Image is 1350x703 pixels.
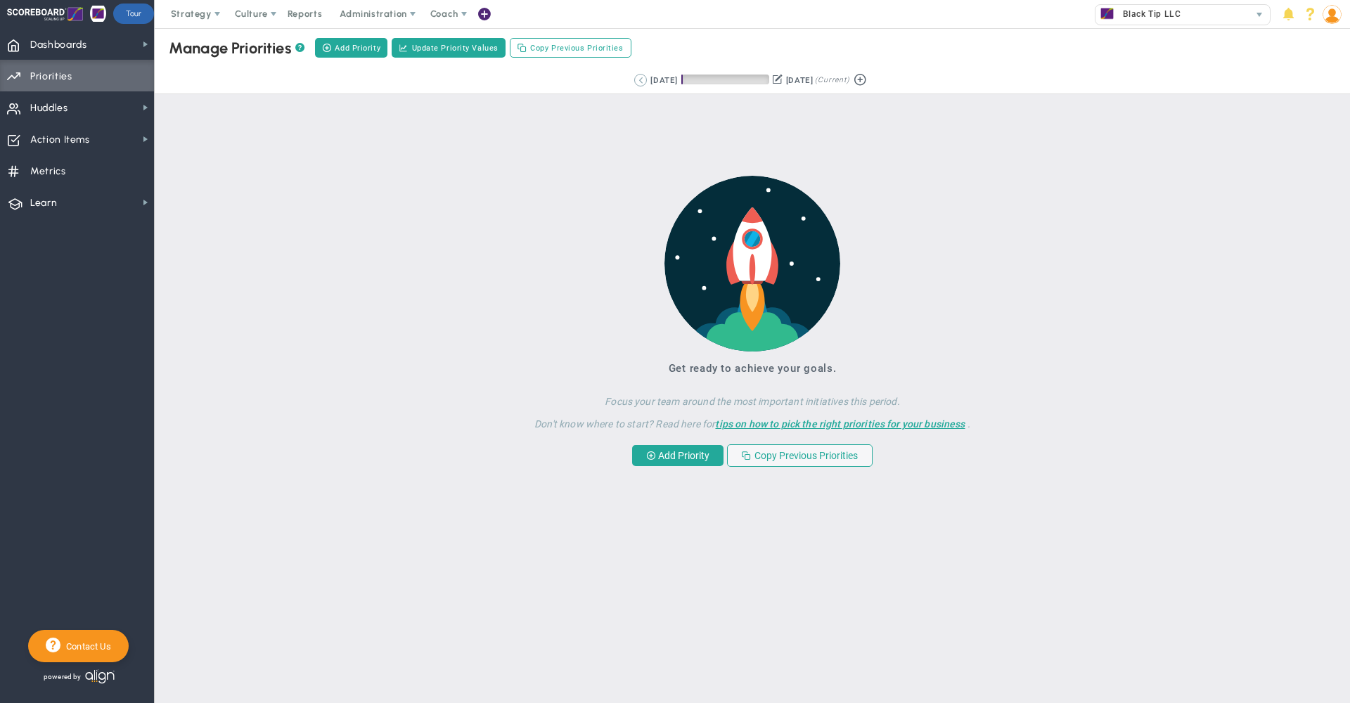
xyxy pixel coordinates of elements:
[1249,5,1270,25] span: select
[392,38,506,58] button: Update Priority Values
[30,188,57,218] span: Learn
[171,8,212,19] span: Strategy
[60,641,111,652] span: Contact Us
[815,74,849,86] span: (Current)
[30,93,68,123] span: Huddles
[430,8,458,19] span: Coach
[30,30,87,60] span: Dashboards
[30,157,66,186] span: Metrics
[634,74,647,86] button: Go to previous period
[1098,5,1116,22] img: 31554.Company.photo
[402,385,1102,408] h4: Focus your team around the most important initiatives this period.
[402,362,1102,375] h3: Get ready to achieve your goals.
[681,75,769,84] div: Period Progress: 2% Day 2 of 91 with 89 remaining.
[1323,5,1342,24] img: 108915.Person.photo
[235,8,268,19] span: Culture
[715,418,965,430] a: tips on how to pick the right priorities for your business
[30,125,90,155] span: Action Items
[30,62,72,91] span: Priorities
[1116,5,1181,23] span: Black Tip LLC
[340,8,406,19] span: Administration
[335,42,380,54] span: Add Priority
[632,445,724,466] button: Add Priority
[402,408,1102,430] h4: Don't know where to start? Read here for .
[315,38,387,58] button: Add Priority
[510,38,631,58] button: Copy Previous Priorities
[786,74,813,86] div: [DATE]
[412,42,499,54] span: Update Priority Values
[650,74,677,86] div: [DATE]
[727,444,873,467] button: Copy Previous Priorities
[530,42,623,54] span: Copy Previous Priorities
[28,666,173,688] div: Powered by Align
[169,39,304,58] div: Manage Priorities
